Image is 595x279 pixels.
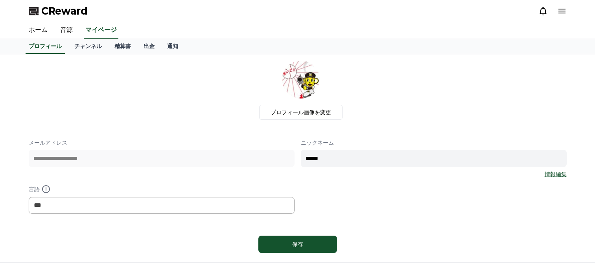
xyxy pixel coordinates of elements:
p: 言語 [29,184,295,194]
a: CReward [29,5,88,17]
button: 保存 [258,236,337,253]
img: profile_image [282,61,320,99]
span: CReward [41,5,88,17]
p: メールアドレス [29,139,295,147]
a: プロフィール [26,39,65,54]
a: 通知 [161,39,184,54]
a: 情報編集 [545,170,567,178]
p: ニックネーム [301,139,567,147]
a: チャンネル [68,39,108,54]
a: 精算書 [108,39,137,54]
a: ホーム [22,22,54,39]
div: 保存 [274,240,321,248]
a: マイページ [84,22,118,39]
a: 音源 [54,22,79,39]
label: プロフィール画像を変更 [259,105,343,120]
a: 出金 [137,39,161,54]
